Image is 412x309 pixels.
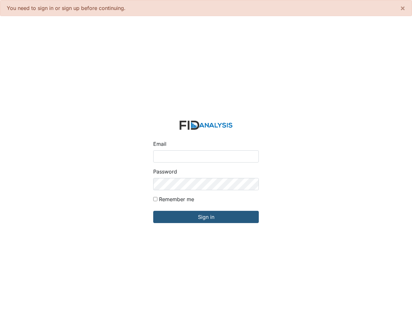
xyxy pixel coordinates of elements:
label: Password [153,168,177,175]
label: Remember me [159,195,194,203]
label: Email [153,140,166,148]
button: × [394,0,412,16]
span: × [400,3,405,13]
img: logo-2fc8c6e3336f68795322cb6e9a2b9007179b544421de10c17bdaae8622450297.svg [180,121,232,130]
input: Sign in [153,211,259,223]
